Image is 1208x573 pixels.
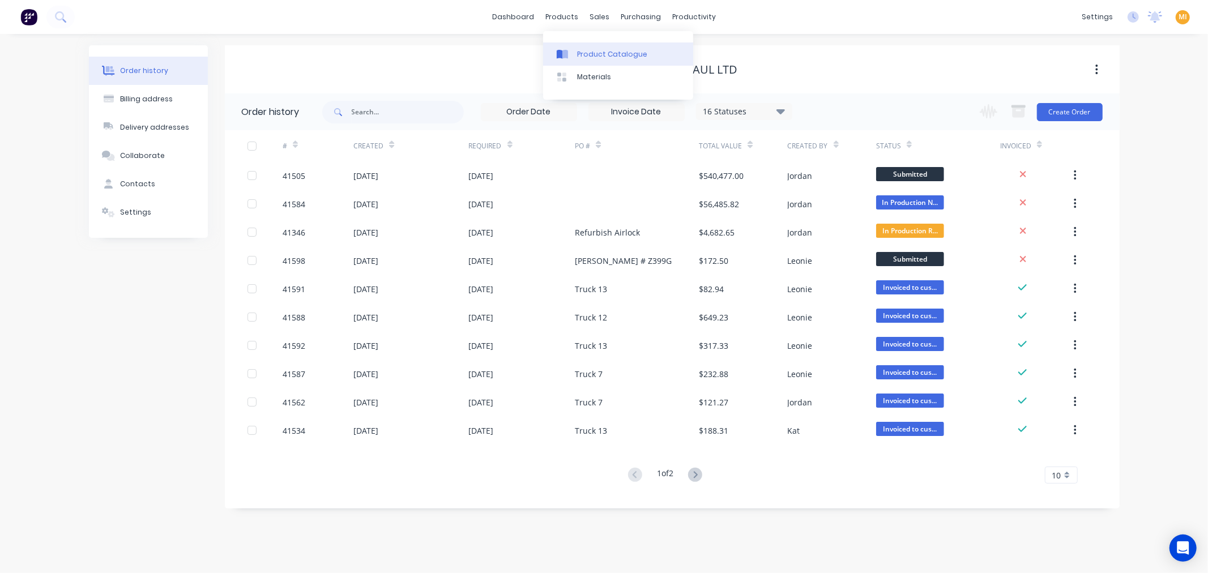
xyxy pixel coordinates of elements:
div: sales [584,8,615,25]
div: $540,477.00 [699,170,744,182]
input: Search... [352,101,464,123]
div: Total Value [699,130,787,161]
div: Collaborate [120,151,165,161]
div: 41505 [283,170,305,182]
div: Created By [788,130,876,161]
div: Truck 13 [575,425,607,437]
button: Contacts [89,170,208,198]
span: Invoiced to cus... [876,422,944,436]
span: MI [1179,12,1187,22]
div: [DATE] [353,198,378,210]
div: Jordan [788,198,813,210]
span: Submitted [876,167,944,181]
div: Truck 12 [575,311,607,323]
div: 41346 [283,226,305,238]
div: [DATE] [469,226,494,238]
div: [DATE] [353,255,378,267]
div: [PERSON_NAME] # Z399G [575,255,672,267]
div: Leonie [788,340,813,352]
div: # [283,130,353,161]
div: Status [876,141,901,151]
div: [DATE] [469,198,494,210]
div: 41562 [283,396,305,408]
input: Invoice Date [589,104,684,121]
div: [DATE] [353,396,378,408]
span: In Production N... [876,195,944,209]
div: Leonie [788,368,813,380]
div: 41534 [283,425,305,437]
div: [DATE] [469,368,494,380]
div: Refurbish Airlock [575,226,640,238]
div: Total Value [699,141,742,151]
button: Delivery addresses [89,113,208,142]
button: Collaborate [89,142,208,170]
a: dashboard [486,8,540,25]
div: PO # [575,130,699,161]
div: Leonie [788,255,813,267]
div: Leonie [788,283,813,295]
div: Product Catalogue [577,49,647,59]
div: Invoiced [1000,141,1031,151]
div: productivity [667,8,722,25]
div: # [283,141,287,151]
div: [DATE] [469,396,494,408]
div: PO # [575,141,590,151]
div: $82.94 [699,283,724,295]
div: Created [353,130,468,161]
div: Settings [120,207,151,217]
div: Truck 7 [575,396,603,408]
div: $232.88 [699,368,728,380]
div: 16 Statuses [697,105,792,118]
span: Invoiced to cus... [876,337,944,351]
div: 41584 [283,198,305,210]
div: Leonie [788,311,813,323]
div: Open Intercom Messenger [1169,534,1197,562]
div: Required [469,141,502,151]
div: $121.27 [699,396,728,408]
div: $172.50 [699,255,728,267]
div: Invoiced [1000,130,1071,161]
button: Billing address [89,85,208,113]
div: Materials [577,72,611,82]
div: [DATE] [353,283,378,295]
span: Invoiced to cus... [876,365,944,379]
div: Billing address [120,94,173,104]
div: $317.33 [699,340,728,352]
div: $188.31 [699,425,728,437]
div: [DATE] [353,425,378,437]
div: Jordan [788,226,813,238]
span: Submitted [876,252,944,266]
span: Invoiced to cus... [876,394,944,408]
div: 41592 [283,340,305,352]
div: 1 of 2 [657,467,673,484]
span: 10 [1052,469,1061,481]
div: Kat [788,425,800,437]
div: Delivery addresses [120,122,189,132]
div: 41588 [283,311,305,323]
div: [DATE] [353,226,378,238]
input: Order Date [481,104,577,121]
div: $56,485.82 [699,198,739,210]
div: [DATE] [469,255,494,267]
div: [DATE] [353,340,378,352]
div: purchasing [615,8,667,25]
span: In Production R... [876,224,944,238]
div: Required [469,130,575,161]
div: [DATE] [353,311,378,323]
div: [DATE] [469,170,494,182]
div: Created By [788,141,828,151]
div: Created [353,141,383,151]
a: Product Catalogue [543,42,693,65]
div: Status [876,130,1000,161]
div: Truck 7 [575,368,603,380]
div: [DATE] [353,368,378,380]
div: $4,682.65 [699,226,735,238]
a: Materials [543,66,693,88]
button: Settings [89,198,208,226]
div: 41591 [283,283,305,295]
div: Order history [242,105,300,119]
span: Invoiced to cus... [876,280,944,294]
div: Truck 13 [575,340,607,352]
button: Order history [89,57,208,85]
div: 41587 [283,368,305,380]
